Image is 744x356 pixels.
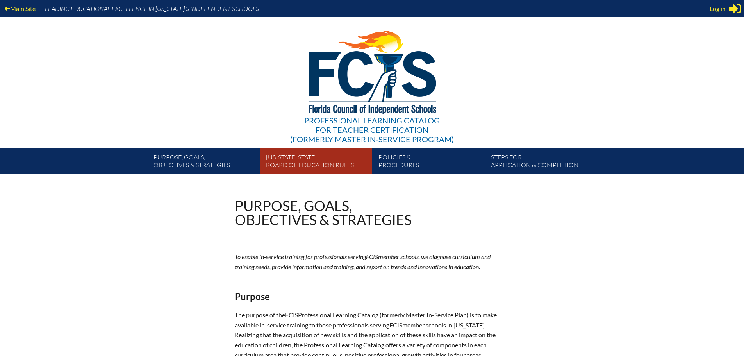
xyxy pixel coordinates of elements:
[291,17,453,124] img: FCISlogo221.eps
[287,16,457,145] a: Professional Learning Catalog for Teacher Certification(formerly Master In-service Program)
[2,3,39,14] a: Main Site
[729,2,741,15] svg: Sign in or register
[150,152,263,174] a: Purpose, goals,objectives & strategies
[263,152,375,174] a: [US_STATE] StateBoard of Education rules
[488,152,600,174] a: Steps forapplication & completion
[710,4,726,13] span: Log in
[375,152,488,174] a: Policies &Procedures
[389,321,402,329] span: FCIS
[235,199,412,227] h1: Purpose, goals, objectives & strategies
[235,291,510,302] h2: Purpose
[366,253,378,260] span: FCIS
[235,252,510,272] p: To enable in-service training for professionals serving member schools, we diagnose curriculum an...
[316,125,428,134] span: for Teacher Certification
[290,116,454,144] div: Professional Learning Catalog (formerly Master In-service Program)
[285,311,298,318] span: FCIS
